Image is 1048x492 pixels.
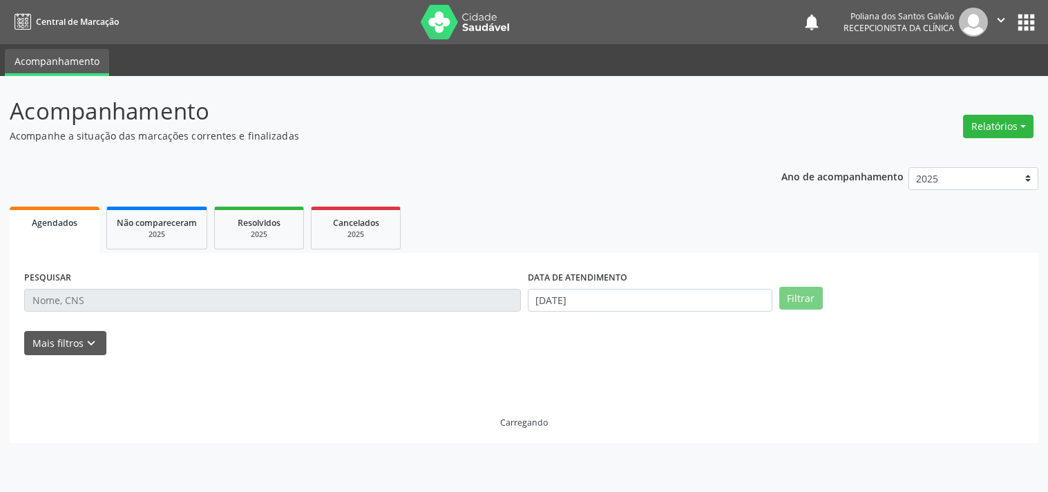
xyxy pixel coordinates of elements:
a: Acompanhamento [5,49,109,76]
span: Resolvidos [238,217,280,229]
label: DATA DE ATENDIMENTO [528,267,627,289]
p: Ano de acompanhamento [781,167,904,184]
span: Agendados [32,217,77,229]
input: Selecione um intervalo [528,289,772,312]
p: Acompanhamento [10,94,730,129]
label: PESQUISAR [24,267,71,289]
span: Não compareceram [117,217,197,229]
span: Cancelados [333,217,379,229]
div: 2025 [321,229,390,240]
button: Relatórios [963,115,1033,138]
div: Poliana dos Santos Galvão [844,10,954,22]
a: Central de Marcação [10,10,119,33]
span: Central de Marcação [36,16,119,28]
div: 2025 [117,229,197,240]
button: Mais filtroskeyboard_arrow_down [24,331,106,355]
i:  [993,12,1009,28]
img: img [959,8,988,37]
button: notifications [802,12,821,32]
div: 2025 [225,229,294,240]
input: Nome, CNS [24,289,521,312]
button: Filtrar [779,287,823,310]
p: Acompanhe a situação das marcações correntes e finalizadas [10,129,730,143]
span: Recepcionista da clínica [844,22,954,34]
button: apps [1014,10,1038,35]
div: Carregando [500,417,548,428]
button:  [988,8,1014,37]
i: keyboard_arrow_down [84,336,99,351]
